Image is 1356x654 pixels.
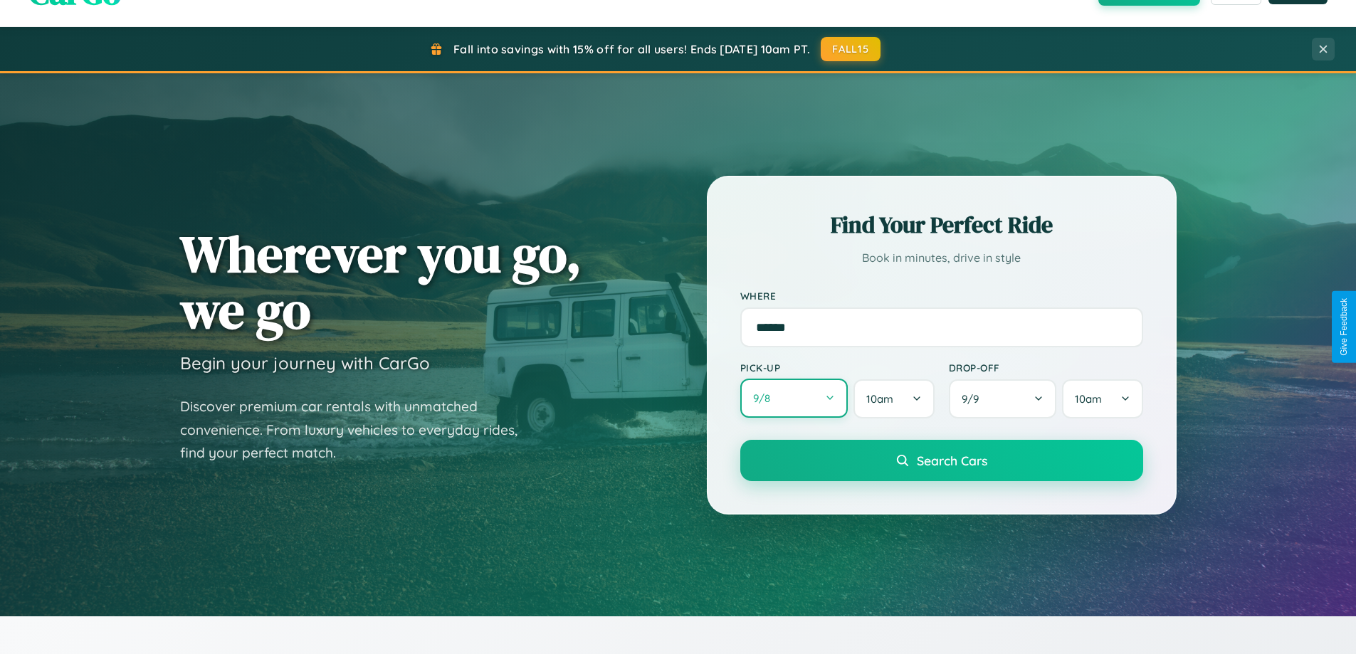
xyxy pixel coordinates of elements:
label: Where [740,290,1143,302]
label: Pick-up [740,362,935,374]
button: 10am [853,379,934,418]
button: Search Cars [740,440,1143,481]
span: 10am [866,392,893,406]
h2: Find Your Perfect Ride [740,209,1143,241]
h1: Wherever you go, we go [180,226,582,338]
p: Book in minutes, drive in style [740,248,1143,268]
span: 9 / 8 [753,391,777,405]
div: Give Feedback [1339,298,1349,356]
span: Search Cars [917,453,987,468]
span: 9 / 9 [962,392,986,406]
p: Discover premium car rentals with unmatched convenience. From luxury vehicles to everyday rides, ... [180,395,536,465]
h3: Begin your journey with CarGo [180,352,430,374]
label: Drop-off [949,362,1143,374]
span: 10am [1075,392,1102,406]
button: 9/8 [740,379,848,418]
button: 9/9 [949,379,1057,418]
button: FALL15 [821,37,881,61]
button: 10am [1062,379,1142,418]
span: Fall into savings with 15% off for all users! Ends [DATE] 10am PT. [453,42,810,56]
